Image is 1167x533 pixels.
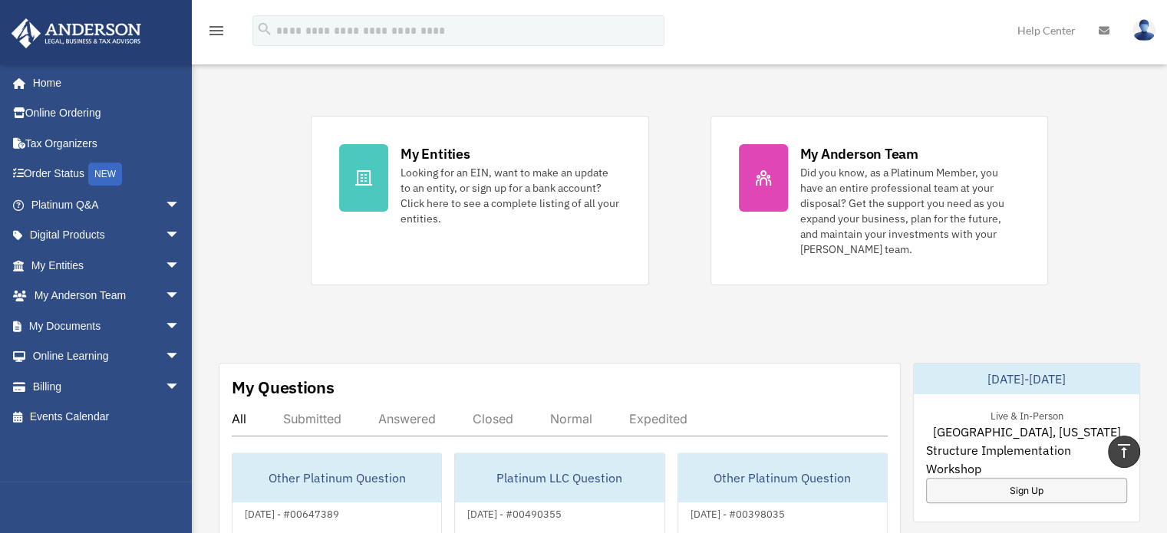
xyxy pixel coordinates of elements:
[926,478,1127,503] a: Sign Up
[165,311,196,342] span: arrow_drop_down
[455,453,664,502] div: Platinum LLC Question
[165,281,196,312] span: arrow_drop_down
[455,505,574,521] div: [DATE] - #00490355
[678,505,797,521] div: [DATE] - #00398035
[11,402,203,433] a: Events Calendar
[11,341,203,372] a: Online Learningarrow_drop_down
[926,441,1127,478] span: Structure Implementation Workshop
[800,144,918,163] div: My Anderson Team
[283,411,341,426] div: Submitted
[914,364,1139,394] div: [DATE]-[DATE]
[11,220,203,251] a: Digital Productsarrow_drop_down
[11,311,203,341] a: My Documentsarrow_drop_down
[378,411,436,426] div: Answered
[678,453,887,502] div: Other Platinum Question
[232,505,351,521] div: [DATE] - #00647389
[165,341,196,373] span: arrow_drop_down
[232,411,246,426] div: All
[401,144,470,163] div: My Entities
[165,189,196,221] span: arrow_drop_down
[256,21,273,38] i: search
[88,163,122,186] div: NEW
[401,165,620,226] div: Looking for an EIN, want to make an update to an entity, or sign up for a bank account? Click her...
[977,406,1075,423] div: Live & In-Person
[1108,436,1140,468] a: vertical_align_top
[207,21,226,40] i: menu
[232,453,441,502] div: Other Platinum Question
[11,250,203,281] a: My Entitiesarrow_drop_down
[550,411,592,426] div: Normal
[311,116,648,285] a: My Entities Looking for an EIN, want to make an update to an entity, or sign up for a bank accoun...
[11,98,203,129] a: Online Ordering
[710,116,1048,285] a: My Anderson Team Did you know, as a Platinum Member, you have an entire professional team at your...
[629,411,687,426] div: Expedited
[1132,19,1155,41] img: User Pic
[232,376,335,399] div: My Questions
[165,250,196,281] span: arrow_drop_down
[7,18,146,48] img: Anderson Advisors Platinum Portal
[800,165,1020,257] div: Did you know, as a Platinum Member, you have an entire professional team at your disposal? Get th...
[11,128,203,159] a: Tax Organizers
[165,220,196,252] span: arrow_drop_down
[473,411,513,426] div: Closed
[932,423,1120,441] span: [GEOGRAPHIC_DATA], [US_STATE]
[11,159,203,190] a: Order StatusNEW
[207,27,226,40] a: menu
[11,189,203,220] a: Platinum Q&Aarrow_drop_down
[11,371,203,402] a: Billingarrow_drop_down
[11,67,196,98] a: Home
[1115,442,1133,460] i: vertical_align_top
[165,371,196,403] span: arrow_drop_down
[11,281,203,311] a: My Anderson Teamarrow_drop_down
